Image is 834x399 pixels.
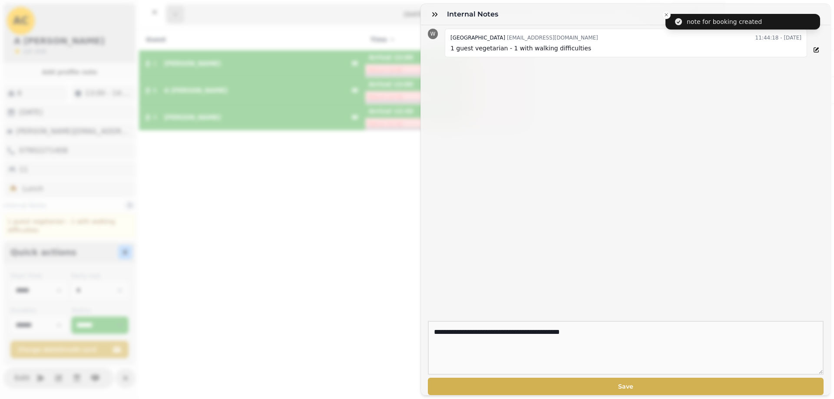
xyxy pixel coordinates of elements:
h3: Internal Notes [447,9,502,20]
div: [EMAIL_ADDRESS][DOMAIN_NAME] [450,33,598,43]
span: Save [435,383,817,389]
button: Save [428,378,824,395]
time: 11:44:18 - [DATE] [755,33,801,43]
span: [GEOGRAPHIC_DATA] [450,35,505,41]
span: W [430,31,436,36]
p: 1 guest vegetarian - 1 with walking difficulties [450,43,801,53]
